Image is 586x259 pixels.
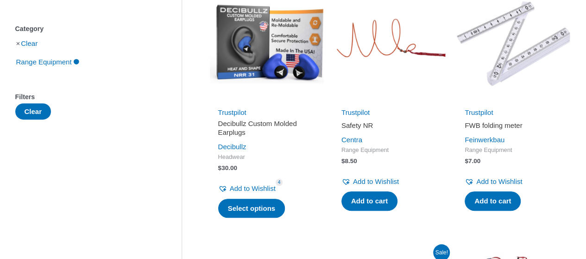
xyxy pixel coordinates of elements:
[276,179,283,186] span: 4
[465,158,480,164] bdi: 7.00
[218,119,315,141] a: Decibullz Custom Molded Earplugs
[15,22,154,36] div: Category
[218,119,315,137] h2: Decibullz Custom Molded Earplugs
[465,136,504,144] a: Feinwerkbau
[218,199,285,218] a: Select options for “Decibullz Custom Molded Earplugs”
[21,39,38,47] a: Clear
[465,191,521,211] a: Add to cart: “FWB folding meter”
[465,121,562,133] a: FWB folding meter
[218,164,222,171] span: $
[353,177,399,185] span: Add to Wishlist
[341,158,357,164] bdi: 8.50
[341,108,370,116] a: Trustpilot
[218,182,276,195] a: Add to Wishlist
[476,177,522,185] span: Add to Wishlist
[465,121,562,130] h2: FWB folding meter
[465,146,562,154] span: Range Equipment
[218,108,246,116] a: Trustpilot
[218,143,246,151] a: Decibullz
[341,146,439,154] span: Range Equipment
[465,108,493,116] a: Trustpilot
[341,136,362,144] a: Centra
[341,175,399,188] a: Add to Wishlist
[218,164,237,171] bdi: 30.00
[465,158,468,164] span: $
[15,57,80,65] a: Range Equipment
[15,90,154,104] div: Filters
[465,175,522,188] a: Add to Wishlist
[341,121,439,133] a: Safety NR
[341,158,345,164] span: $
[341,121,439,130] h2: Safety NR
[230,184,276,192] span: Add to Wishlist
[15,54,73,70] span: Range Equipment
[218,153,315,161] span: Headwear
[341,191,397,211] a: Add to cart: “Safety NR”
[15,103,51,120] button: Clear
